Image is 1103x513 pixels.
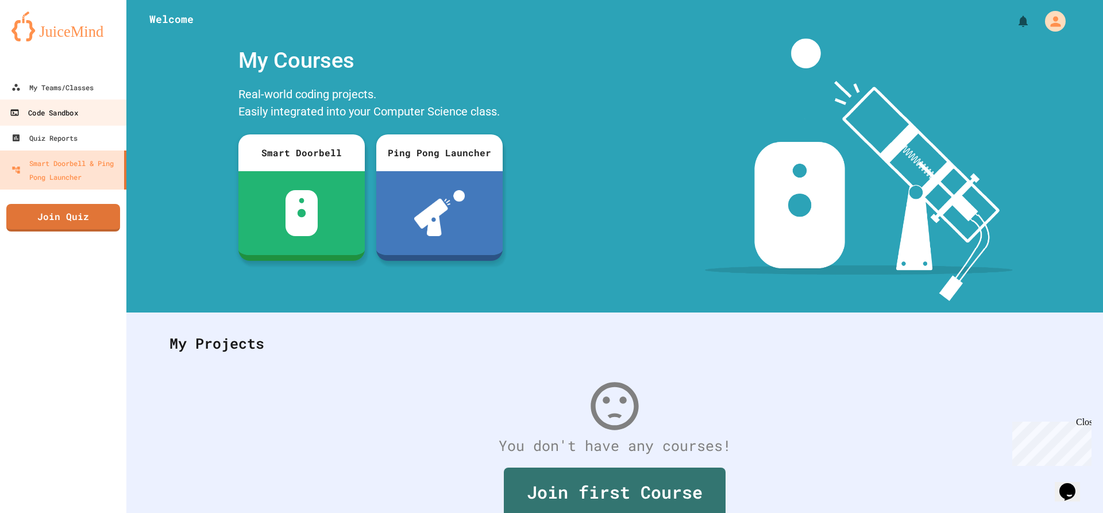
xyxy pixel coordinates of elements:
div: Ping Pong Launcher [376,134,503,171]
div: Chat with us now!Close [5,5,79,73]
div: My Projects [158,321,1071,366]
div: Real-world coding projects. Easily integrated into your Computer Science class. [233,83,508,126]
div: Quiz Reports [11,131,78,145]
img: ppl-with-ball.png [414,190,465,236]
div: Smart Doorbell [238,134,365,171]
a: Join Quiz [6,204,120,232]
img: banner-image-my-projects.png [705,38,1013,301]
div: You don't have any courses! [158,435,1071,457]
div: My Notifications [995,11,1033,31]
div: Smart Doorbell & Ping Pong Launcher [11,156,119,184]
iframe: chat widget [1055,467,1092,502]
div: My Courses [233,38,508,83]
div: My Account [1033,8,1069,34]
div: Code Sandbox [10,106,78,120]
iframe: chat widget [1008,417,1092,466]
img: logo-orange.svg [11,11,115,41]
img: sdb-white.svg [286,190,318,236]
div: My Teams/Classes [11,80,94,94]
